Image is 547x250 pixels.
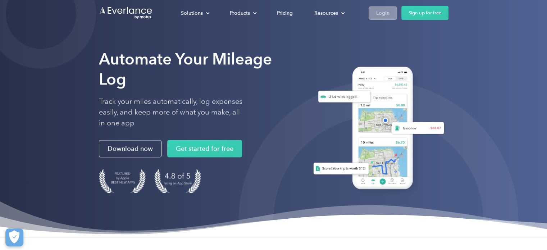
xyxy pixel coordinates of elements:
[314,9,338,18] div: Resources
[307,7,351,19] div: Resources
[174,7,215,19] div: Solutions
[305,61,448,197] img: Everlance, mileage tracker app, expense tracking app
[401,6,448,20] a: Sign up for free
[167,140,242,157] a: Get started for free
[99,140,161,157] a: Download now
[277,9,293,18] div: Pricing
[5,228,23,246] button: Cookies Settings
[99,96,243,128] p: Track your miles automatically, log expenses easily, and keep more of what you make, all in one app
[270,7,300,19] a: Pricing
[99,169,146,193] img: Badge for Featured by Apple Best New Apps
[154,169,201,193] img: 4.9 out of 5 stars on the app store
[230,9,250,18] div: Products
[99,49,272,88] strong: Automate Your Mileage Log
[181,9,203,18] div: Solutions
[99,6,153,20] a: Go to homepage
[223,7,263,19] div: Products
[376,9,389,18] div: Login
[369,6,397,20] a: Login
